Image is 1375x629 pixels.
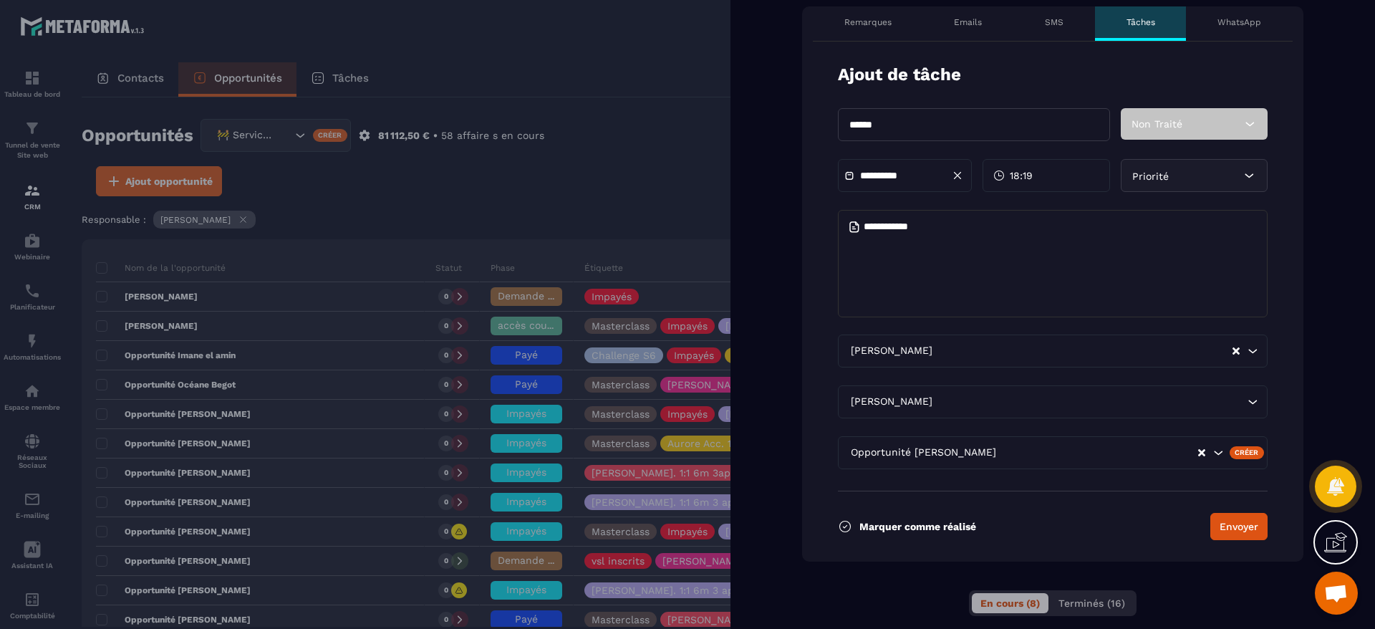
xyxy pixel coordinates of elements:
p: WhatsApp [1217,16,1261,28]
button: Envoyer [1210,513,1268,540]
div: Créer [1230,446,1265,459]
div: Search for option [838,436,1268,469]
div: Ouvrir le chat [1315,572,1358,615]
p: Marquer comme réalisé [859,521,976,532]
p: Ajout de tâche [838,63,961,87]
span: [PERSON_NAME] [847,394,935,410]
div: Search for option [838,385,1268,418]
input: Search for option [935,343,1231,359]
button: Clear Selected [1198,448,1205,458]
span: [PERSON_NAME] [847,343,935,359]
span: Priorité [1132,171,1169,182]
span: Terminés (16) [1058,597,1125,609]
p: Remarques [844,16,892,28]
p: Emails [954,16,982,28]
button: Terminés (16) [1050,593,1134,613]
p: SMS [1045,16,1063,28]
button: Clear Selected [1232,346,1240,357]
input: Search for option [999,445,1197,461]
span: Opportunité [PERSON_NAME] [847,445,999,461]
p: Tâches [1126,16,1155,28]
button: En cours (8) [972,593,1048,613]
input: Search for option [935,394,1244,410]
span: 18:19 [1010,168,1033,183]
div: Search for option [838,335,1268,368]
span: En cours (8) [980,597,1040,609]
span: Non Traité [1132,118,1182,130]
